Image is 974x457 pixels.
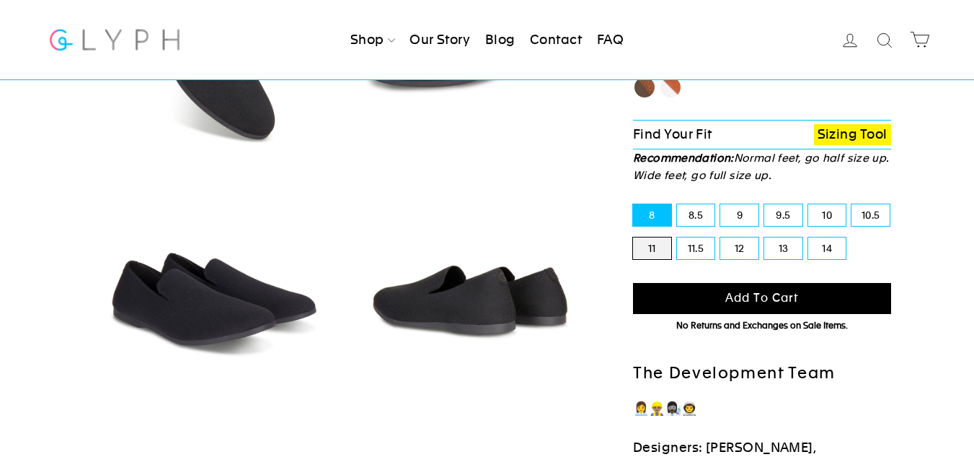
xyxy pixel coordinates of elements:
[814,124,891,145] a: Sizing Tool
[677,238,715,259] label: 11.5
[591,24,629,56] a: FAQ
[633,363,891,384] h2: The Development Team
[633,283,891,314] button: Add to cart
[633,399,891,419] p: 👩‍💼👷🏽‍♂️👩🏿‍🔬👨‍🚀
[720,204,758,226] label: 9
[659,76,682,99] label: Fox
[764,204,802,226] label: 9.5
[90,170,336,416] img: Panther
[676,321,848,331] span: No Returns and Exchanges on Sale Items.
[345,24,629,56] ul: Primary
[633,238,671,259] label: 11
[633,204,671,226] label: 8
[677,204,715,226] label: 8.5
[48,20,182,58] img: Glyph
[348,170,594,416] img: Panther
[720,238,758,259] label: 12
[808,204,846,226] label: 10
[345,24,401,56] a: Shop
[725,291,799,305] span: Add to cart
[404,24,476,56] a: Our Story
[633,149,891,184] p: Normal feet, go half size up. Wide feet, go full size up.
[633,76,656,99] label: Hawk
[524,24,588,56] a: Contact
[633,152,734,164] strong: Recommendation:
[764,238,802,259] label: 13
[851,204,890,226] label: 10.5
[633,126,712,142] span: Find Your Fit
[479,24,521,56] a: Blog
[808,238,846,259] label: 14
